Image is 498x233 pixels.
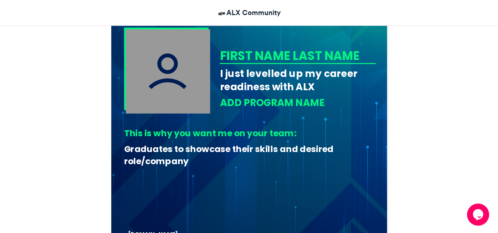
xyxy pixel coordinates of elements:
div: This is why you want me on your team: [124,127,370,140]
div: I just levelled up my career readiness with ALX [220,67,376,93]
div: Graduates to showcase their skills and desired role/company [124,143,370,167]
a: ALX Community [217,7,281,18]
div: FIRST NAME LAST NAME [220,47,373,64]
div: ADD PROGRAM NAME [220,96,376,110]
img: ALX Community [217,9,226,18]
img: user_filled.png [126,29,210,113]
iframe: chat widget [467,204,491,226]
